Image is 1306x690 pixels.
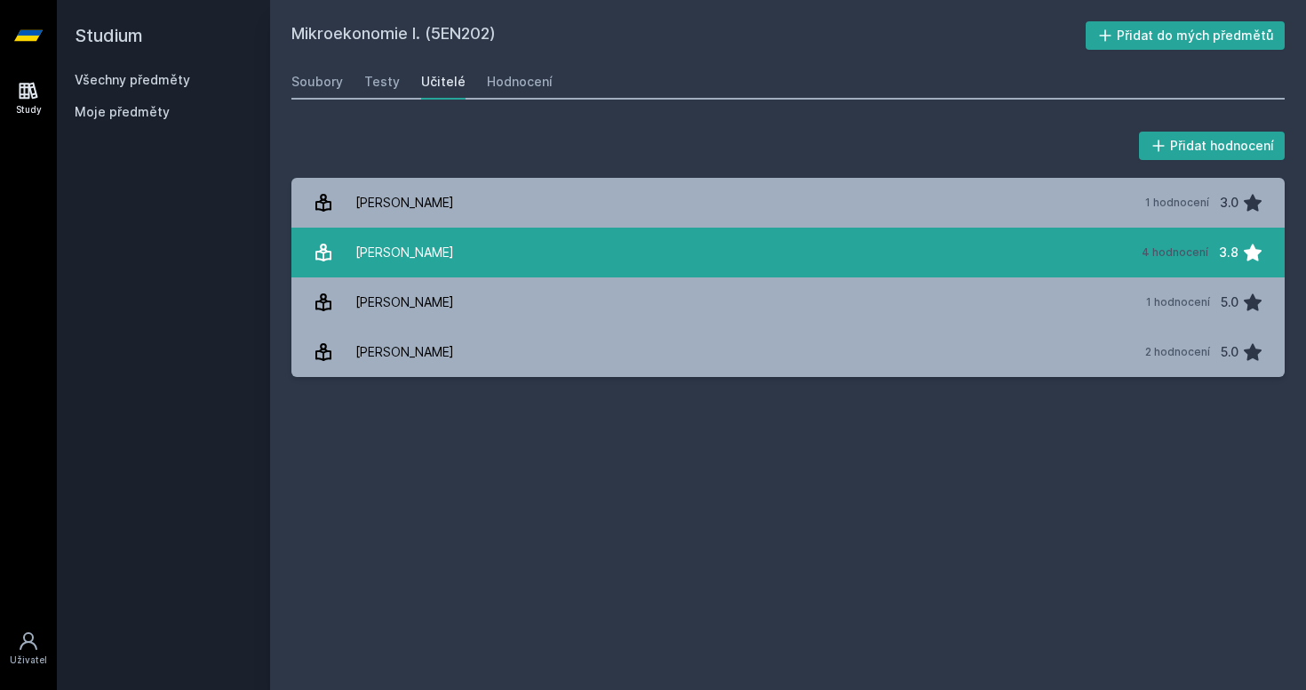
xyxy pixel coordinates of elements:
[1145,345,1210,359] div: 2 hodnocení
[364,64,400,100] a: Testy
[421,73,466,91] div: Učitelé
[355,185,454,221] div: [PERSON_NAME]
[487,64,553,100] a: Hodnocení
[421,64,466,100] a: Učitelé
[355,235,454,270] div: [PERSON_NAME]
[1220,185,1238,221] div: 3.0
[16,103,42,116] div: Study
[487,73,553,91] div: Hodnocení
[291,327,1285,377] a: [PERSON_NAME] 2 hodnocení 5.0
[10,654,47,667] div: Uživatel
[1086,21,1286,50] button: Přidat do mých předmětů
[291,21,1086,50] h2: Mikroekonomie I. (5EN202)
[291,277,1285,327] a: [PERSON_NAME] 1 hodnocení 5.0
[291,178,1285,228] a: [PERSON_NAME] 1 hodnocení 3.0
[355,334,454,370] div: [PERSON_NAME]
[291,64,343,100] a: Soubory
[291,228,1285,277] a: [PERSON_NAME] 4 hodnocení 3.8
[364,73,400,91] div: Testy
[4,71,53,125] a: Study
[75,103,170,121] span: Moje předměty
[75,72,190,87] a: Všechny předměty
[1221,334,1238,370] div: 5.0
[1146,295,1210,309] div: 1 hodnocení
[1139,132,1286,160] button: Přidat hodnocení
[291,73,343,91] div: Soubory
[1142,245,1208,260] div: 4 hodnocení
[1221,285,1238,320] div: 5.0
[355,285,454,320] div: [PERSON_NAME]
[1219,235,1238,270] div: 3.8
[1145,196,1209,210] div: 1 hodnocení
[4,622,53,676] a: Uživatel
